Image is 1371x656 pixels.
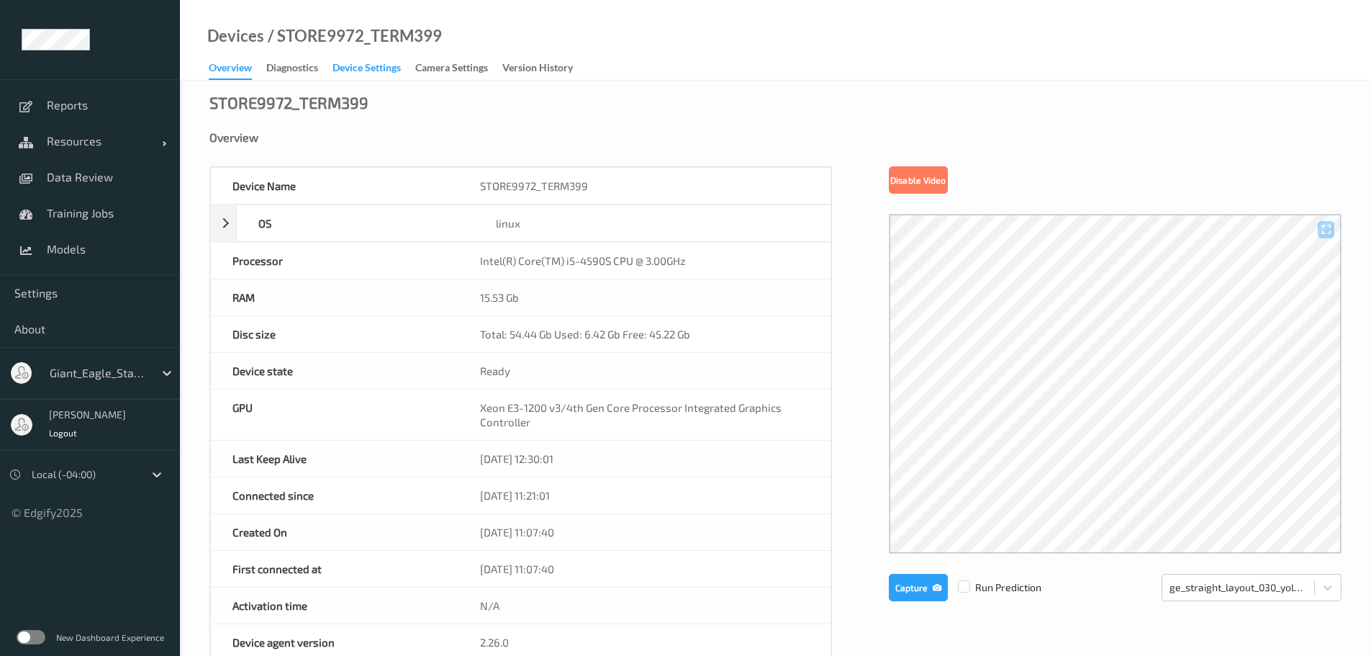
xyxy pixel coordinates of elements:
[211,514,458,550] div: Created On
[211,551,458,587] div: First connected at
[948,580,1041,595] span: Run Prediction
[502,58,587,78] a: Version History
[458,316,831,352] div: Total: 54.44 Gb Used: 6.42 Gb Free: 45.22 Gb
[211,477,458,513] div: Connected since
[458,353,831,389] div: Ready
[211,279,458,315] div: RAM
[889,166,948,194] button: Disable Video
[211,390,458,440] div: GPU
[474,205,831,241] div: linux
[237,205,474,241] div: OS
[211,316,458,352] div: Disc size
[211,588,458,624] div: Activation time
[458,168,831,204] div: STORE9972_TERM399
[458,279,831,315] div: 15.53 Gb
[266,58,332,78] a: Diagnostics
[458,477,831,513] div: [DATE] 11:21:01
[458,243,831,279] div: Intel(R) Core(TM) i5-4590S CPU @ 3.00GHz
[415,58,502,78] a: Camera Settings
[458,514,831,550] div: [DATE] 11:07:40
[211,353,458,389] div: Device state
[211,243,458,279] div: Processor
[210,205,831,242] div: OSlinux
[264,29,442,43] div: / STORE9972_TERM399
[415,60,488,78] div: Camera Settings
[458,441,831,477] div: [DATE] 12:30:01
[889,574,948,601] button: Capture
[458,390,831,440] div: Xeon E3-1200 v3/4th Gen Core Processor Integrated Graphics Controller
[209,60,252,80] div: Overview
[211,168,458,204] div: Device Name
[209,95,368,109] div: STORE9972_TERM399
[502,60,573,78] div: Version History
[332,60,401,78] div: Device Settings
[332,58,415,78] a: Device Settings
[458,551,831,587] div: [DATE] 11:07:40
[266,60,318,78] div: Diagnostics
[211,441,458,477] div: Last Keep Alive
[209,130,1341,145] div: Overview
[458,588,831,624] div: N/A
[209,58,266,80] a: Overview
[207,29,264,43] a: Devices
